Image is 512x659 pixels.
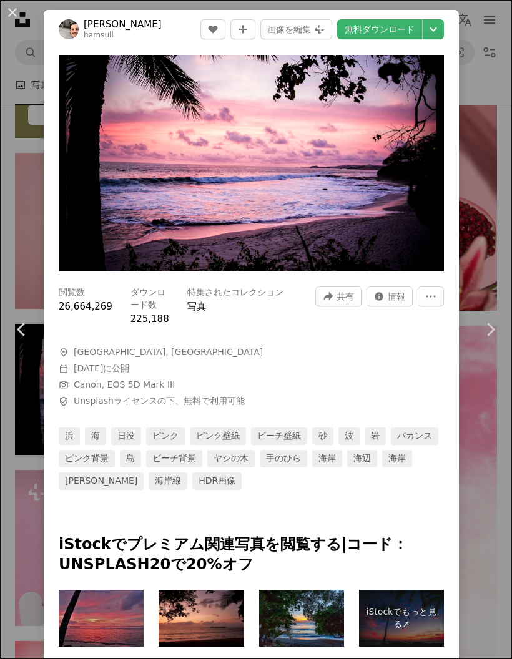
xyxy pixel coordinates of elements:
span: 26,664,269 [59,301,112,312]
img: Sam Hullのプロフィールを見る [59,19,79,39]
a: 無料ダウンロード [337,19,422,39]
a: ピンク壁紙 [190,427,246,445]
a: 砂 [312,427,333,445]
a: 島 [120,450,141,467]
span: に公開 [74,363,129,373]
span: 共有 [337,287,354,306]
img: 美しいバルバドスの夕日 [259,590,344,647]
span: 225,188 [130,313,169,325]
h3: ダウンロード数 [130,286,172,311]
a: 海岸線 [149,472,187,490]
button: ダウンロードサイズを選択してください [423,19,444,39]
button: この画像でズームインする [59,55,444,271]
img: ラロトンガの夕日 [59,590,144,647]
a: 波 [338,427,360,445]
button: いいね！ [200,19,225,39]
p: iStockでプレミアム関連写真を閲覧する | コード：UNSPLASH20で20%オフ [59,535,444,575]
button: 画像を編集 [260,19,332,39]
span: 情報 [388,287,405,306]
a: [PERSON_NAME] [84,18,162,31]
a: iStockでもっと見る↗ [359,590,444,647]
button: その他のアクション [418,286,444,306]
a: 日没 [111,427,141,445]
a: 岩 [365,427,386,445]
a: HDR画像 [192,472,242,490]
a: ピンク背景 [59,450,115,467]
img: コスタリカ、コルコバドのサンペドリロ駅 [159,590,244,647]
button: コレクションに追加する [230,19,255,39]
a: 手のひら [260,450,307,467]
span: [GEOGRAPHIC_DATA], [GEOGRAPHIC_DATA] [74,346,263,359]
a: 海岸 [382,450,412,467]
a: Unsplashライセンス [74,396,157,406]
a: 海 [85,427,106,445]
a: [PERSON_NAME] [59,472,144,490]
a: ビーチ背景 [146,450,202,467]
a: ヤシの木 [207,450,255,467]
button: この画像に関する統計 [367,286,413,306]
h3: 閲覧数 [59,286,85,299]
time: 2016年5月10日 5:01:25 JST [74,363,103,373]
span: の下、無料で利用可能 [74,395,245,408]
img: 海岸に打ち寄せる波 [59,55,444,271]
a: 写真 [187,301,206,312]
a: hamsull [84,31,114,39]
a: ピンク [146,427,185,445]
a: バカンス [391,427,438,445]
a: ビーチ壁紙 [251,427,307,445]
button: このビジュアルを共有する [315,286,362,306]
a: 海岸 [312,450,342,467]
a: 浜 [59,427,80,445]
a: 次へ [468,270,512,389]
a: 海辺 [347,450,377,467]
h3: 特集されたコレクション [187,286,283,299]
button: Canon, EOS 5D Mark III [74,379,175,391]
